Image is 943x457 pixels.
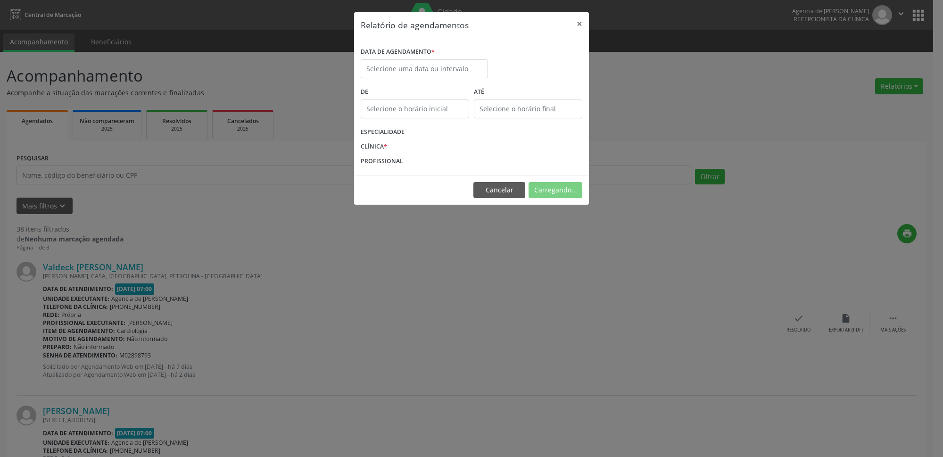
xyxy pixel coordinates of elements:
label: De [361,85,469,100]
button: Cancelar [473,182,525,198]
button: Carregando... [529,182,582,198]
input: Selecione o horário inicial [361,100,469,118]
input: Selecione uma data ou intervalo [361,59,488,78]
input: Selecione o horário final [474,100,582,118]
h5: Relatório de agendamentos [361,19,469,31]
label: PROFISSIONAL [361,154,403,168]
label: CLÍNICA [361,139,387,154]
label: ATÉ [474,85,582,100]
label: ESPECIALIDADE [361,125,405,140]
label: DATA DE AGENDAMENTO [361,45,435,59]
button: Close [570,12,589,35]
